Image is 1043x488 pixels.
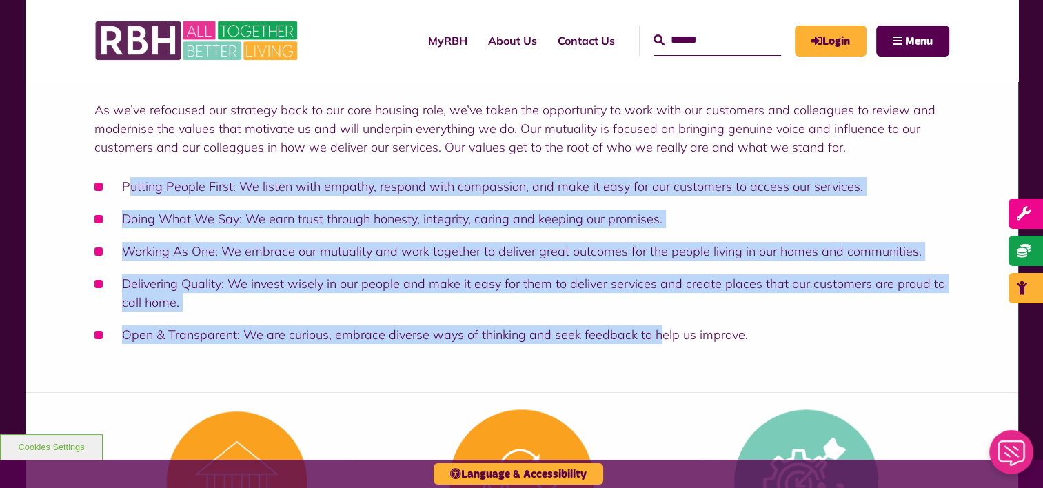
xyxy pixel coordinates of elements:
[876,26,949,57] button: Navigation
[94,274,949,312] li: Delivering Quality: We invest wisely in our people and make it easy for them to deliver services ...
[547,22,625,59] a: Contact Us
[94,101,949,156] p: As we’ve refocused our strategy back to our core housing role, we’ve taken the opportunity to wor...
[94,242,949,261] li: Working As One: We embrace our mutuality and work together to deliver great outcomes for the peop...
[654,26,781,55] input: Search
[478,22,547,59] a: About Us
[418,22,478,59] a: MyRBH
[94,325,949,344] li: Open & Transparent: We are curious, embrace diverse ways of thinking and seek feedback to help us...
[981,426,1043,488] iframe: Netcall Web Assistant for live chat
[94,177,949,196] li: Putting People First: We listen with empathy, respond with compassion, and make it easy for our c...
[434,463,603,485] button: Language & Accessibility
[94,14,301,68] img: RBH
[905,36,933,47] span: Menu
[94,210,949,228] li: Doing What We Say: We earn trust through honesty, integrity, caring and keeping our promises.
[795,26,867,57] a: MyRBH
